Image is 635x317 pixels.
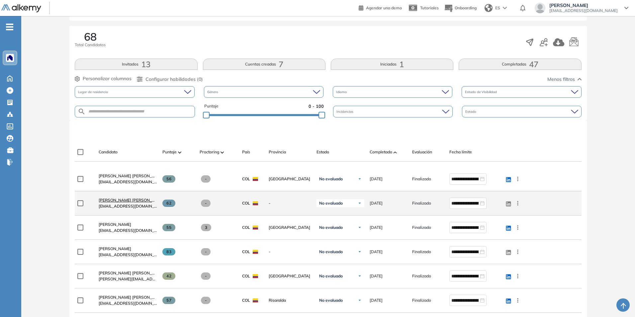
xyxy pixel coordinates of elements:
[242,297,250,303] span: COL
[207,89,220,94] span: Género
[495,5,500,11] span: ES
[485,4,493,12] img: world
[162,149,177,155] span: Puntaje
[420,5,439,10] span: Tutoriales
[412,176,431,182] span: Finalizado
[412,297,431,303] span: Finalizado
[358,226,362,230] img: Ícono de flecha
[309,103,324,109] span: 0 - 100
[201,175,211,183] span: -
[201,248,211,255] span: -
[99,270,157,276] a: [PERSON_NAME] [PERSON_NAME]
[366,5,402,10] span: Agendar una demo
[269,149,286,155] span: Provincia
[99,228,157,234] span: [EMAIL_ADDRESS][DOMAIN_NAME]
[465,89,498,94] span: Estado de Visibilidad
[162,248,175,255] span: 83
[412,273,431,279] span: Finalizado
[178,151,181,153] img: [missing "en.ARROW_ALT" translation]
[394,151,397,153] img: [missing "en.ARROW_ALT" translation]
[253,201,258,205] img: COL
[358,274,362,278] img: Ícono de flecha
[99,294,157,300] a: [PERSON_NAME] [PERSON_NAME]
[78,89,109,94] span: Lugar de residencia
[7,55,13,61] img: https://assets.alkemy.org/workspaces/1394/c9baeb50-dbbd-46c2-a7b2-c74a16be862c.png
[370,297,383,303] span: [DATE]
[412,149,432,155] span: Evaluación
[201,200,211,207] span: -
[253,226,258,230] img: COL
[455,5,477,10] span: Onboarding
[75,59,197,70] button: Invitados13
[331,59,453,70] button: Iniciadas1
[319,201,343,206] span: No evaluado
[99,222,131,227] span: [PERSON_NAME]
[242,176,250,182] span: COL
[162,175,175,183] span: 56
[145,76,203,83] span: Configurar habilidades (0)
[336,109,355,114] span: Incidencias
[370,225,383,231] span: [DATE]
[412,200,431,206] span: Finalizado
[75,86,194,98] div: Lugar de residencia
[370,149,392,155] span: Completado
[269,297,311,303] span: Risaralda
[78,107,86,116] img: SEARCH_ALT
[547,76,575,83] span: Menos filtros
[358,250,362,254] img: Ícono de flecha
[253,250,258,254] img: COL
[99,295,165,300] span: [PERSON_NAME] [PERSON_NAME]
[242,273,250,279] span: COL
[269,249,311,255] span: -
[242,149,250,155] span: País
[336,89,348,94] span: Idioma
[269,200,311,206] span: -
[99,197,157,203] a: [PERSON_NAME] [PERSON_NAME]
[253,177,258,181] img: COL
[99,270,165,275] span: [PERSON_NAME] [PERSON_NAME]
[319,298,343,303] span: No evaluado
[83,75,132,82] span: Personalizar columnas
[99,179,157,185] span: [EMAIL_ADDRESS][DOMAIN_NAME]
[99,222,157,228] a: [PERSON_NAME]
[549,8,618,13] span: [EMAIL_ADDRESS][DOMAIN_NAME]
[333,86,452,98] div: Idioma
[162,224,175,231] span: 55
[449,149,472,155] span: Fecha límite
[412,225,431,231] span: Finalizado
[242,225,250,231] span: COL
[465,109,478,114] span: Estado
[162,272,175,280] span: 42
[503,7,507,9] img: arrow
[99,203,157,209] span: [EMAIL_ADDRESS][DOMAIN_NAME]
[6,26,13,28] i: -
[319,273,343,279] span: No evaluado
[358,177,362,181] img: Ícono de flecha
[358,298,362,302] img: Ícono de flecha
[459,59,581,70] button: Completadas47
[99,198,165,203] span: [PERSON_NAME] [PERSON_NAME]
[253,274,258,278] img: COL
[242,200,250,206] span: COL
[84,31,97,42] span: 68
[253,298,258,302] img: COL
[242,249,250,255] span: COL
[99,173,165,178] span: [PERSON_NAME] [PERSON_NAME]
[221,151,224,153] img: [missing "en.ARROW_ALT" translation]
[319,225,343,230] span: No evaluado
[549,3,618,8] span: [PERSON_NAME]
[319,249,343,254] span: No evaluado
[137,76,203,83] button: Configurar habilidades (0)
[204,86,323,98] div: Género
[99,246,131,251] span: [PERSON_NAME]
[1,4,41,13] img: Logo
[370,249,383,255] span: [DATE]
[444,1,477,15] button: Onboarding
[359,3,402,11] a: Agendar una demo
[75,75,132,82] button: Personalizar columnas
[99,252,157,258] span: [EMAIL_ADDRESS][DOMAIN_NAME]
[203,59,325,70] button: Cuentas creadas7
[204,103,219,109] span: Puntaje
[462,106,582,117] div: Estado
[99,149,118,155] span: Candidato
